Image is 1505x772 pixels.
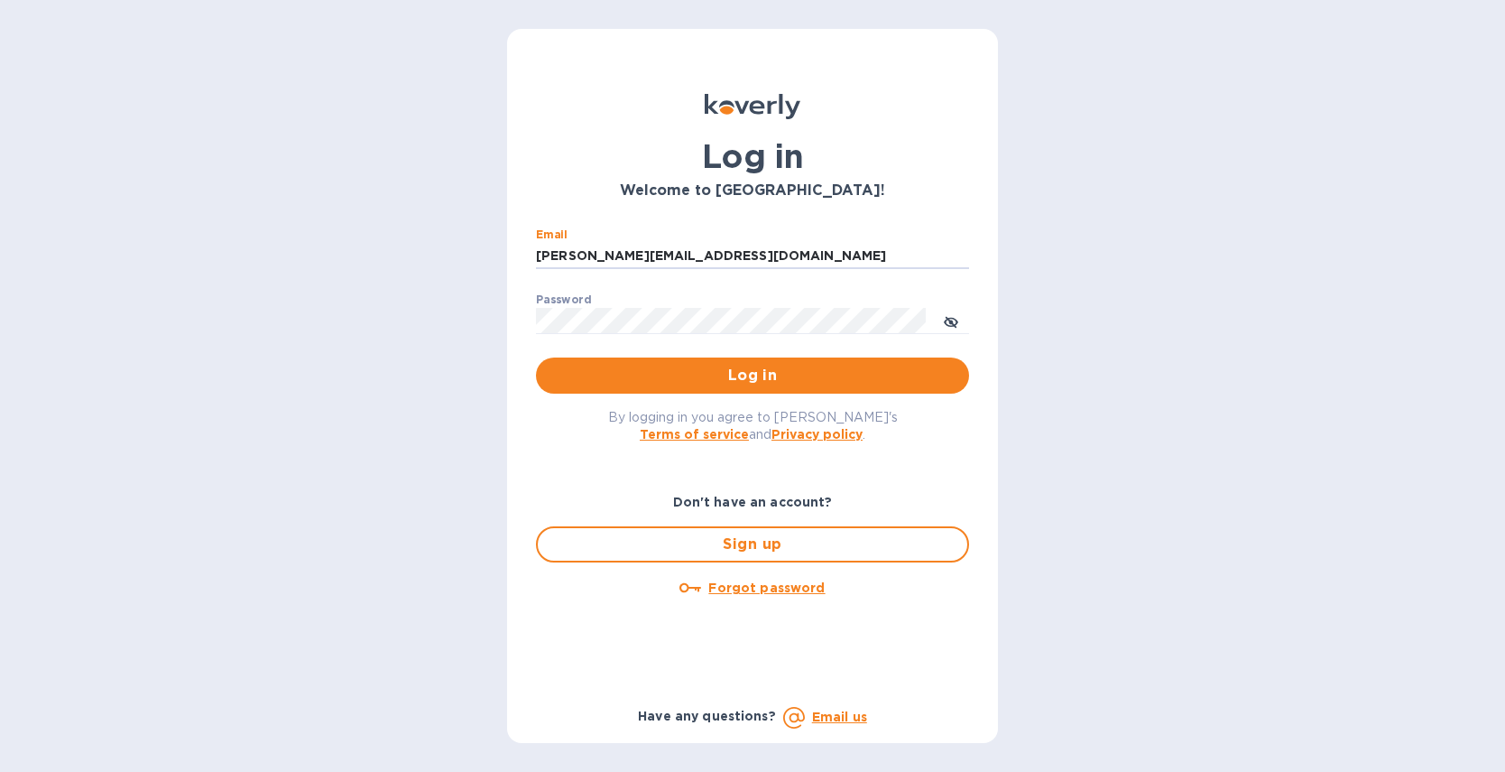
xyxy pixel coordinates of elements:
[536,243,969,270] input: Enter email address
[771,427,863,442] a: Privacy policy
[708,581,825,595] u: Forgot password
[552,534,953,555] span: Sign up
[933,302,969,339] button: toggle password visibility
[608,410,898,442] span: By logging in you agree to [PERSON_NAME]'s and .
[812,710,867,724] a: Email us
[640,427,749,442] a: Terms of service
[536,526,969,563] button: Sign up
[638,709,776,723] b: Have any questions?
[536,358,969,394] button: Log in
[673,495,833,509] b: Don't have an account?
[536,229,568,240] label: Email
[536,294,591,305] label: Password
[550,365,955,386] span: Log in
[536,182,969,200] h3: Welcome to [GEOGRAPHIC_DATA]!
[705,94,800,119] img: Koverly
[536,137,969,175] h1: Log in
